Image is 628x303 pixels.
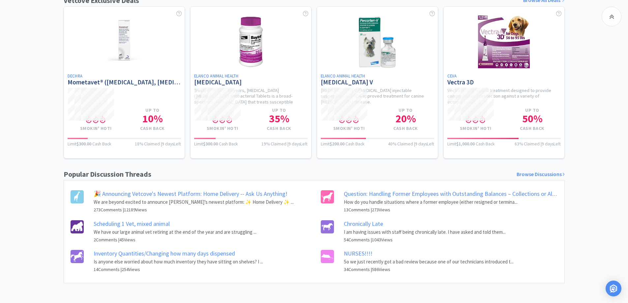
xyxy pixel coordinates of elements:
h4: Up to [124,107,181,113]
a: DechraMometavet® ([MEDICAL_DATA], [MEDICAL_DATA] anhydrous, and [MEDICAL_DATA] otic suspension) S... [64,6,185,159]
h6: 54 Comments | 1043 Views [344,236,506,243]
a: NURSES!!!! [344,250,373,257]
h6: 14 Comments | 254 Views [94,266,263,273]
h4: Up to [504,107,561,113]
h4: Cash Back [377,126,434,131]
h1: 20 % [377,113,434,124]
h1: 50 % [504,113,561,124]
h6: 13 Comments | 273 Views [344,206,558,213]
a: CevaVectra 3DVectra 3D is a topical treatment designed to provide comprehensive protection agains... [443,6,565,159]
p: We have our large animal vet retiring at the end of the year and are struggling ... [94,228,256,236]
a: Chronically Late [344,220,383,227]
h4: Cash Back [504,126,561,131]
h1: 10 % [124,113,181,124]
h4: Up to [377,107,434,113]
h4: Smokin' Hot! [68,126,124,131]
h6: 2 Comments | 45 Views [94,236,256,243]
p: We are beyond excited to announce [PERSON_NAME]’s newest platform: ✨ Home Delivery ✨ ... [94,198,294,206]
a: Elanco Animal Health[MEDICAL_DATA] V[MEDICAL_DATA]-V ([MEDICAL_DATA] injectable suspension) is a ... [317,6,438,159]
a: Elanco Animal Health[MEDICAL_DATA]Trusted for over 30 years, [MEDICAL_DATA] ([MEDICAL_DATA]) Anti... [190,6,312,159]
a: Question: Handling Former Employees with Outstanding Balances – Collections or Alternative Approa... [344,190,607,197]
h6: 34 Comments | 586 Views [344,266,514,273]
h6: 273 Comments | 12189 Views [94,206,294,213]
h4: Smokin' Hot! [194,126,251,131]
h1: Popular Discussion Threads [64,168,151,180]
p: I am having issues with staff being chronically late. I have asked and told them... [344,228,506,236]
h1: 35 % [251,113,308,124]
a: 🎉 Announcing Vetcove's Newest Platform: Home Delivery -- Ask Us Anything! [94,190,287,197]
h4: Smokin' Hot! [321,126,377,131]
h4: Up to [251,107,308,113]
h4: Cash Back [124,126,181,131]
p: How do you handle situations where a former employee (either resigned or termina... [344,198,558,206]
a: Scheduling 1 Vet, mixed animal [94,220,170,227]
p: Is anyone else worried about how much inventory they have sitting on shelves? I ... [94,258,263,266]
a: Browse Discussions [517,170,565,179]
div: Open Intercom Messenger [606,281,621,296]
a: Inventory Quantities/Changing how many days dispensed [94,250,235,257]
h4: Cash Back [251,126,308,131]
h4: Smokin' Hot! [447,126,504,131]
p: So we just recently got a bad review because one of our technicians introduced t... [344,258,514,266]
